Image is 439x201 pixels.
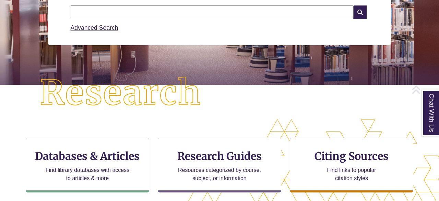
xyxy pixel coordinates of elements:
a: Back to Top [412,85,437,94]
h3: Databases & Articles [32,150,143,163]
h3: Citing Sources [310,150,393,163]
a: Advanced Search [71,24,118,31]
img: Research [22,59,219,127]
p: Resources categorized by course, subject, or information [175,166,264,183]
a: Research Guides Resources categorized by course, subject, or information [158,138,281,192]
a: Databases & Articles Find library databases with access to articles & more [26,138,149,192]
p: Find library databases with access to articles & more [43,166,132,183]
h3: Research Guides [164,150,275,163]
p: Find links to popular citation styles [318,166,385,183]
a: Citing Sources Find links to popular citation styles [290,138,413,192]
i: Search [354,5,367,19]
